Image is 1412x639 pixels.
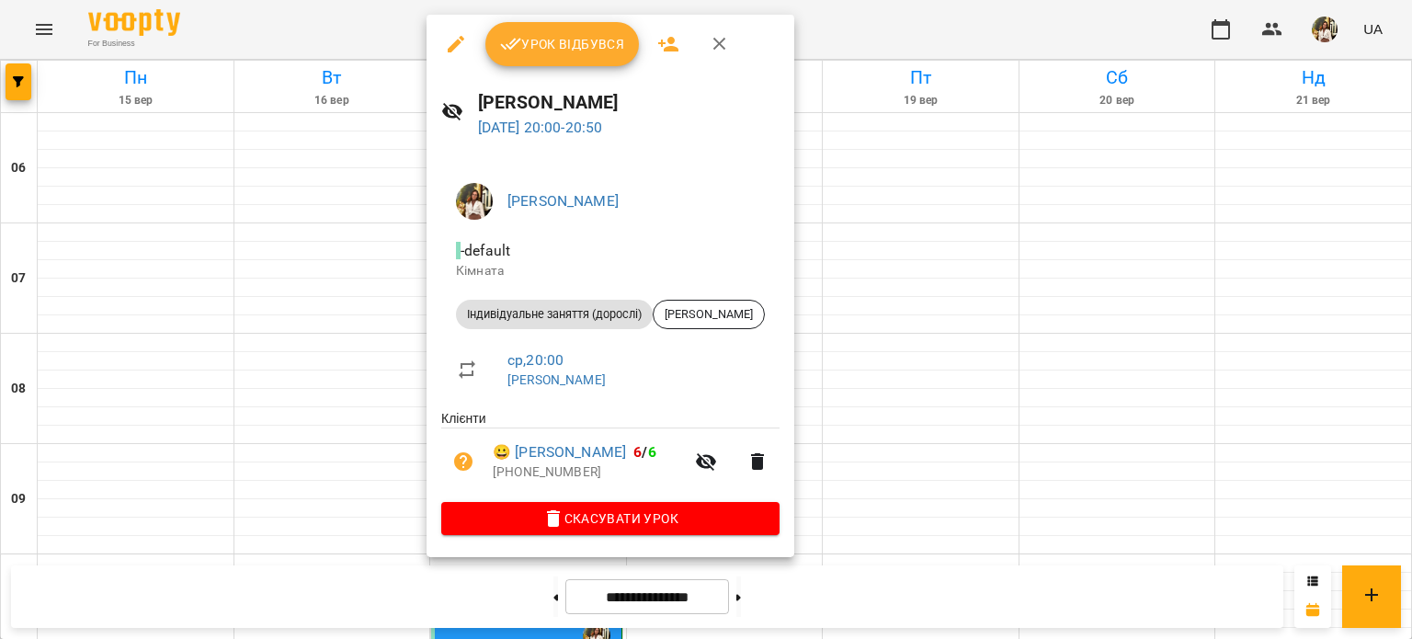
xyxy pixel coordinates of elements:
span: 6 [633,443,642,461]
span: [PERSON_NAME] [654,306,764,323]
p: Кімната [456,262,765,280]
button: Урок відбувся [485,22,640,66]
span: Скасувати Урок [456,508,765,530]
div: [PERSON_NAME] [653,300,765,329]
p: [PHONE_NUMBER] [493,463,684,482]
span: Індивідуальне заняття (дорослі) [456,306,653,323]
b: / [633,443,655,461]
a: [PERSON_NAME] [507,372,606,387]
a: [PERSON_NAME] [507,192,619,210]
h6: [PERSON_NAME] [478,88,780,117]
button: Скасувати Урок [441,502,780,535]
button: Візит ще не сплачено. Додати оплату? [441,439,485,484]
ul: Клієнти [441,409,780,501]
span: Урок відбувся [500,33,625,55]
a: [DATE] 20:00-20:50 [478,119,603,136]
a: 😀 [PERSON_NAME] [493,441,626,463]
span: 6 [648,443,656,461]
img: aea806cbca9c040a8c2344d296ea6535.jpg [456,183,493,220]
span: - default [456,242,514,259]
a: ср , 20:00 [507,351,564,369]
